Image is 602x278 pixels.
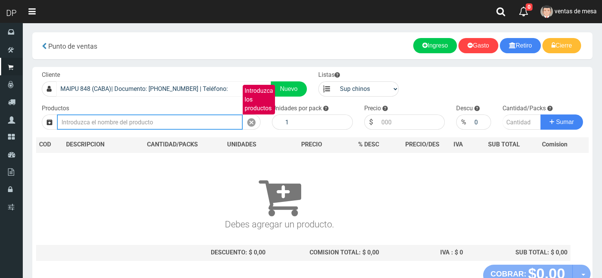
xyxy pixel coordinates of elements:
[502,114,541,130] input: Cantidad
[405,141,439,148] span: PRECIO/DES
[48,42,97,50] span: Punto de ventas
[453,141,463,148] span: IVA
[36,137,63,153] th: COD
[271,81,307,97] a: Nuevo
[215,137,269,153] th: UNIDADES
[540,114,583,130] button: Sumar
[500,38,541,53] a: Retiro
[57,114,243,130] input: Introduzca el nombre del producto
[56,81,271,97] input: Consumidor Final
[502,104,546,113] label: Cantidad/Packs
[243,85,275,115] label: Introduzca los productos
[456,104,473,113] label: Descu
[540,5,553,18] img: User Image
[385,248,463,257] div: IVA : $ 0
[39,164,520,229] h3: Debes agregar un producto.
[77,141,104,148] span: CRIPCION
[456,114,471,130] div: %
[281,114,353,130] input: 1
[272,248,379,257] div: COMISION TOTAL: $ 0,00
[63,137,130,153] th: DES
[130,137,215,153] th: CANTIDAD/PACKS
[556,119,574,125] span: Sumar
[133,248,265,257] div: DESCUENTO: $ 0,00
[42,104,69,113] label: Productos
[272,104,322,113] label: Unidades por pack
[378,114,445,130] input: 000
[458,38,498,53] a: Gasto
[318,71,340,79] label: Listas
[358,141,379,148] span: % DESC
[301,140,322,149] span: PRECIO
[488,140,520,149] span: SUB TOTAL
[364,114,378,130] div: $
[542,38,581,53] a: Cierre
[413,38,457,53] a: Ingreso
[364,104,381,113] label: Precio
[526,3,532,11] span: 0
[555,8,597,15] span: ventas de mesa
[471,114,491,130] input: 000
[469,248,567,257] div: SUB TOTAL: $ 0,00
[491,270,526,278] strong: COBRAR:
[42,71,60,79] label: Cliente
[542,140,567,149] span: Comision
